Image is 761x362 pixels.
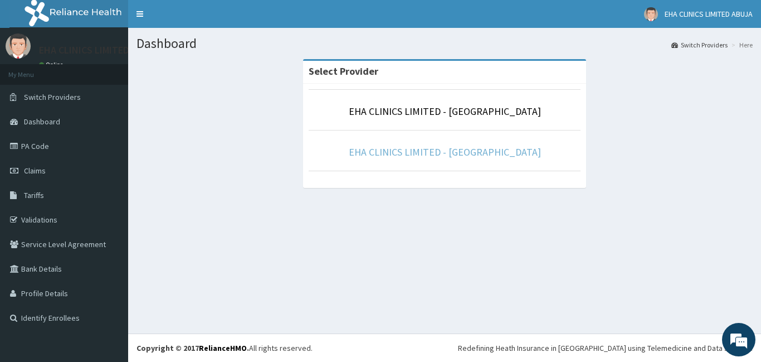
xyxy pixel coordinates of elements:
a: Online [39,61,66,69]
img: User Image [6,33,31,59]
h1: Dashboard [136,36,753,51]
a: Switch Providers [671,40,728,50]
a: EHA CLINICS LIMITED - [GEOGRAPHIC_DATA] [349,105,541,118]
span: Switch Providers [24,92,81,102]
li: Here [729,40,753,50]
span: Tariffs [24,190,44,200]
p: EHA CLINICS LIMITED ABUJA [39,45,159,55]
span: Claims [24,166,46,176]
strong: Select Provider [309,65,378,78]
span: Dashboard [24,117,60,127]
img: User Image [644,7,658,21]
strong: Copyright © 2017 . [136,343,249,353]
a: RelianceHMO [199,343,247,353]
a: EHA CLINICS LIMITED - [GEOGRAPHIC_DATA] [349,146,541,158]
div: Redefining Heath Insurance in [GEOGRAPHIC_DATA] using Telemedicine and Data Science! [458,342,753,354]
footer: All rights reserved. [128,334,761,362]
span: EHA CLINICS LIMITED ABUJA [665,9,753,19]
